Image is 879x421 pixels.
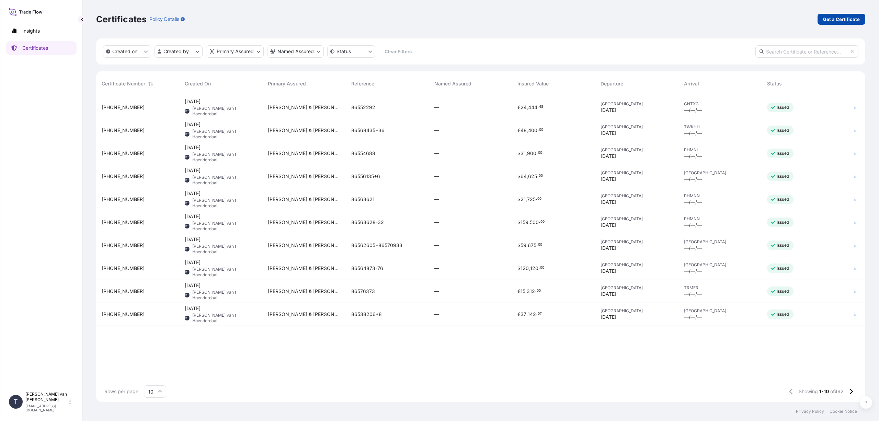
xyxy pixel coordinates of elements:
span: [PHONE_NUMBER] [102,104,145,111]
span: Certificate Number [102,80,145,87]
p: Issued [777,128,789,133]
span: 86552292 [351,104,375,111]
span: [GEOGRAPHIC_DATA] [684,239,756,245]
span: 48 [521,128,527,133]
span: [PHONE_NUMBER] [102,150,145,157]
span: [DATE] [601,199,616,206]
span: , [526,312,528,317]
span: . [536,313,537,315]
span: [DATE] [185,167,201,174]
span: —/—/— [684,268,702,274]
span: . [537,244,538,246]
span: [DATE] [185,98,201,105]
span: , [527,128,528,133]
span: , [527,174,528,179]
span: [PERSON_NAME] van t Hoenderdaal [192,198,257,209]
span: $ [517,220,521,225]
p: Status [336,48,351,55]
span: [PERSON_NAME] van t Hoenderdaal [192,106,257,117]
p: Issued [777,266,789,271]
span: [DATE] [185,213,201,220]
span: [GEOGRAPHIC_DATA] [601,124,673,130]
span: TVTH [183,292,191,299]
span: Created On [185,80,211,87]
p: Certificates [22,45,48,51]
span: TVTH [183,246,191,253]
span: — [434,311,439,318]
span: 312 [527,289,535,294]
span: 00 [540,221,545,223]
a: Certificates [6,41,77,55]
span: [PERSON_NAME] van t Hoenderdaal [192,129,257,140]
span: TVTH [183,315,191,321]
span: $ [517,174,521,179]
p: Issued [777,151,789,156]
span: [PERSON_NAME] van t Hoenderdaal [192,267,257,278]
span: 86563621 [351,196,375,203]
span: . [539,221,540,223]
p: Issued [777,312,789,317]
button: createdBy Filter options [155,45,203,58]
span: [PHONE_NUMBER] [102,127,145,134]
span: 625 [528,174,537,179]
span: 00 [537,290,541,292]
span: . [536,198,537,200]
span: TVTH [183,154,191,161]
button: certificateStatus Filter options [327,45,375,58]
span: [GEOGRAPHIC_DATA] [601,285,673,291]
span: [PHONE_NUMBER] [102,196,145,203]
span: [DATE] [601,153,616,160]
span: 00 [538,244,542,246]
span: 675 [528,243,536,248]
span: [PERSON_NAME] & [PERSON_NAME] Netherlands B.V. [268,104,340,111]
span: —/—/— [684,176,702,183]
span: [DATE] [601,314,616,320]
span: [PERSON_NAME] van t Hoenderdaal [192,313,257,324]
span: TVTH [183,131,191,138]
span: T [14,398,18,405]
p: Cookie Notice [830,409,857,414]
span: [PERSON_NAME] & [PERSON_NAME] Netherlands B.V. [268,219,340,226]
span: . [537,152,538,154]
p: Named Assured [277,48,314,55]
span: $ [517,243,521,248]
span: — [434,173,439,180]
span: [PHONE_NUMBER] [102,219,145,226]
span: [PERSON_NAME] & [PERSON_NAME] Netherlands B.V. [268,127,340,134]
span: PHMNL [684,147,756,153]
p: Primary Assured [217,48,254,55]
span: [GEOGRAPHIC_DATA] [601,170,673,176]
span: — [434,196,439,203]
span: Named Assured [434,80,471,87]
span: 07 [538,313,542,315]
p: Get a Certificate [823,16,860,23]
span: Primary Assured [268,80,306,87]
span: [GEOGRAPHIC_DATA] [601,216,673,222]
span: 86538206+8 [351,311,382,318]
span: TVTH [183,269,191,276]
span: 00 [540,267,544,269]
a: Privacy Policy [796,409,824,414]
span: [GEOGRAPHIC_DATA] [601,147,673,153]
span: — [434,219,439,226]
span: 86562605+86570933 [351,242,402,249]
p: Certificates [96,14,147,25]
span: € [517,289,521,294]
p: Policy Details [149,16,179,23]
p: Created on [112,48,137,55]
span: 86576373 [351,288,375,295]
span: [PERSON_NAME] van t Hoenderdaal [192,152,257,163]
span: [PERSON_NAME] & [PERSON_NAME] Netherlands B.V. [268,242,340,249]
span: PHMNN [684,193,756,199]
span: [PERSON_NAME] & [PERSON_NAME] Netherlands B.V. [268,173,340,180]
span: [PERSON_NAME] van t Hoenderdaal [192,244,257,255]
span: , [526,243,528,248]
span: [DATE] [601,107,616,114]
span: Status [767,80,782,87]
span: [DATE] [185,259,201,266]
span: . [538,129,539,131]
button: distributor Filter options [206,45,264,58]
span: 400 [528,128,537,133]
span: 15 [521,289,525,294]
